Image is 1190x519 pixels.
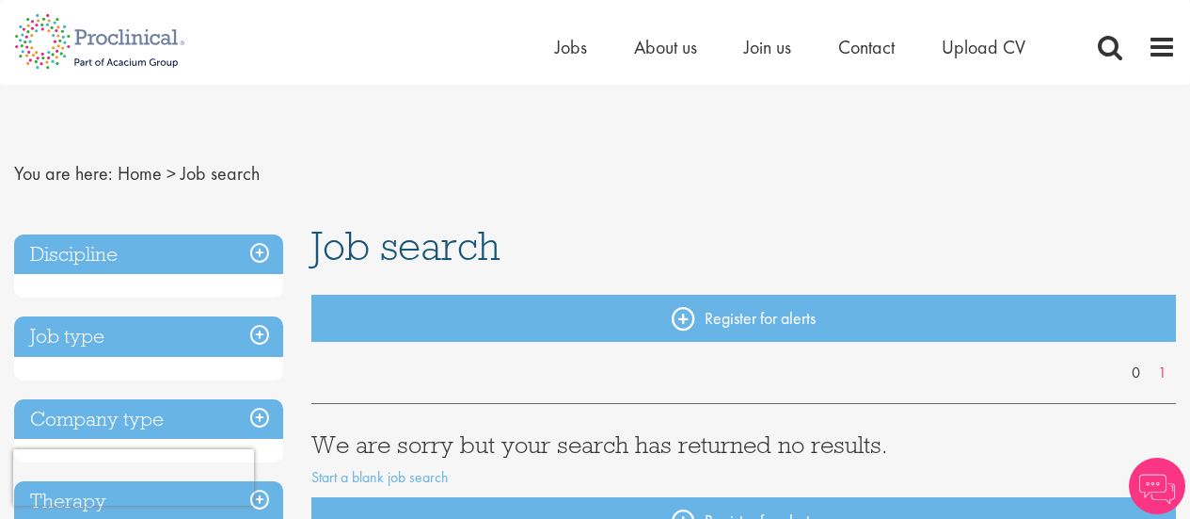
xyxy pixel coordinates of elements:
[14,316,283,357] h3: Job type
[634,35,697,59] a: About us
[181,161,260,186] span: Job search
[311,295,1176,342] a: Register for alerts
[14,235,283,275] h3: Discipline
[942,35,1025,59] a: Upload CV
[311,432,1176,457] h3: We are sorry but your search has returned no results.
[311,467,449,487] a: Start a blank job search
[13,449,254,506] iframe: reCAPTCHA
[14,399,283,440] h3: Company type
[1129,458,1185,514] img: Chatbot
[838,35,895,59] a: Contact
[311,220,500,271] span: Job search
[14,161,113,186] span: You are here:
[1122,363,1150,384] a: 0
[118,161,162,186] a: breadcrumb link
[167,161,176,186] span: >
[555,35,587,59] a: Jobs
[744,35,791,59] a: Join us
[1149,363,1176,384] a: 1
